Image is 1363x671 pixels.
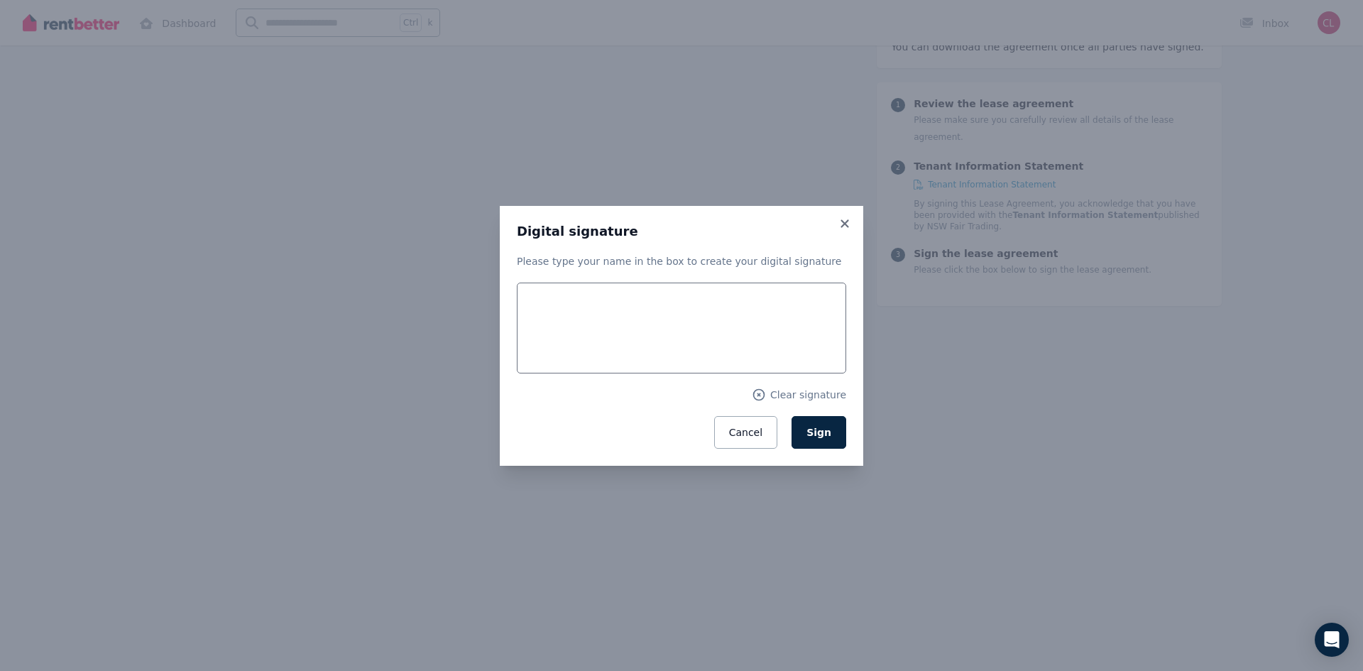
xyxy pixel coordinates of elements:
button: Cancel [714,416,777,449]
span: Clear signature [770,388,846,402]
div: Open Intercom Messenger [1315,623,1349,657]
p: Please type your name in the box to create your digital signature [517,254,846,268]
span: Sign [806,427,831,438]
button: Sign [792,416,846,449]
h3: Digital signature [517,223,846,240]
